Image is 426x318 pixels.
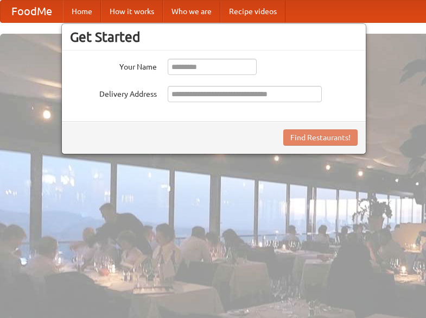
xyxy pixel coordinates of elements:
[163,1,220,22] a: Who we are
[220,1,285,22] a: Recipe videos
[70,86,157,99] label: Delivery Address
[70,59,157,72] label: Your Name
[63,1,101,22] a: Home
[1,1,63,22] a: FoodMe
[101,1,163,22] a: How it works
[283,129,358,146] button: Find Restaurants!
[70,29,358,45] h3: Get Started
